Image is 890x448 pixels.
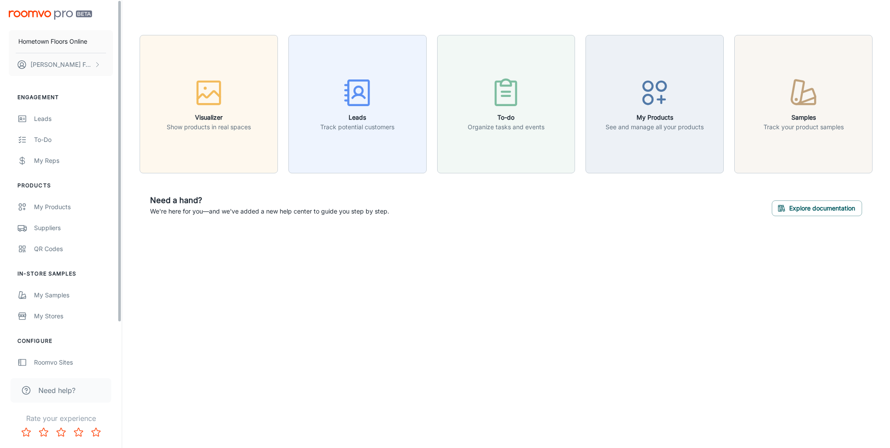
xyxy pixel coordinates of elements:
a: To-doOrganize tasks and events [437,99,575,108]
button: My ProductsSee and manage all your products [585,35,724,173]
h6: Samples [763,113,844,122]
p: See and manage all your products [606,122,704,132]
div: Leads [34,114,113,124]
h6: Need a hand? [150,194,389,207]
div: My Products [34,202,113,212]
p: Organize tasks and events [468,122,544,132]
img: Roomvo PRO Beta [9,10,92,20]
a: My ProductsSee and manage all your products [585,99,724,108]
h6: To-do [468,113,544,122]
button: Explore documentation [772,200,862,216]
button: VisualizerShow products in real spaces [140,35,278,173]
p: Hometown Floors Online [18,37,87,46]
a: Explore documentation [772,203,862,212]
div: To-do [34,135,113,145]
a: SamplesTrack your product samples [734,99,873,108]
button: LeadsTrack potential customers [288,35,427,173]
button: SamplesTrack your product samples [734,35,873,173]
a: LeadsTrack potential customers [288,99,427,108]
div: QR Codes [34,244,113,254]
h6: Visualizer [167,113,251,122]
button: Hometown Floors Online [9,30,113,53]
h6: My Products [606,113,704,122]
p: We're here for you—and we've added a new help center to guide you step by step. [150,207,389,216]
p: Show products in real spaces [167,122,251,132]
p: Track potential customers [320,122,394,132]
p: Track your product samples [763,122,844,132]
p: [PERSON_NAME] Foulon [31,60,92,69]
h6: Leads [320,113,394,122]
button: To-doOrganize tasks and events [437,35,575,173]
div: My Reps [34,156,113,165]
button: [PERSON_NAME] Foulon [9,53,113,76]
div: Suppliers [34,223,113,233]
